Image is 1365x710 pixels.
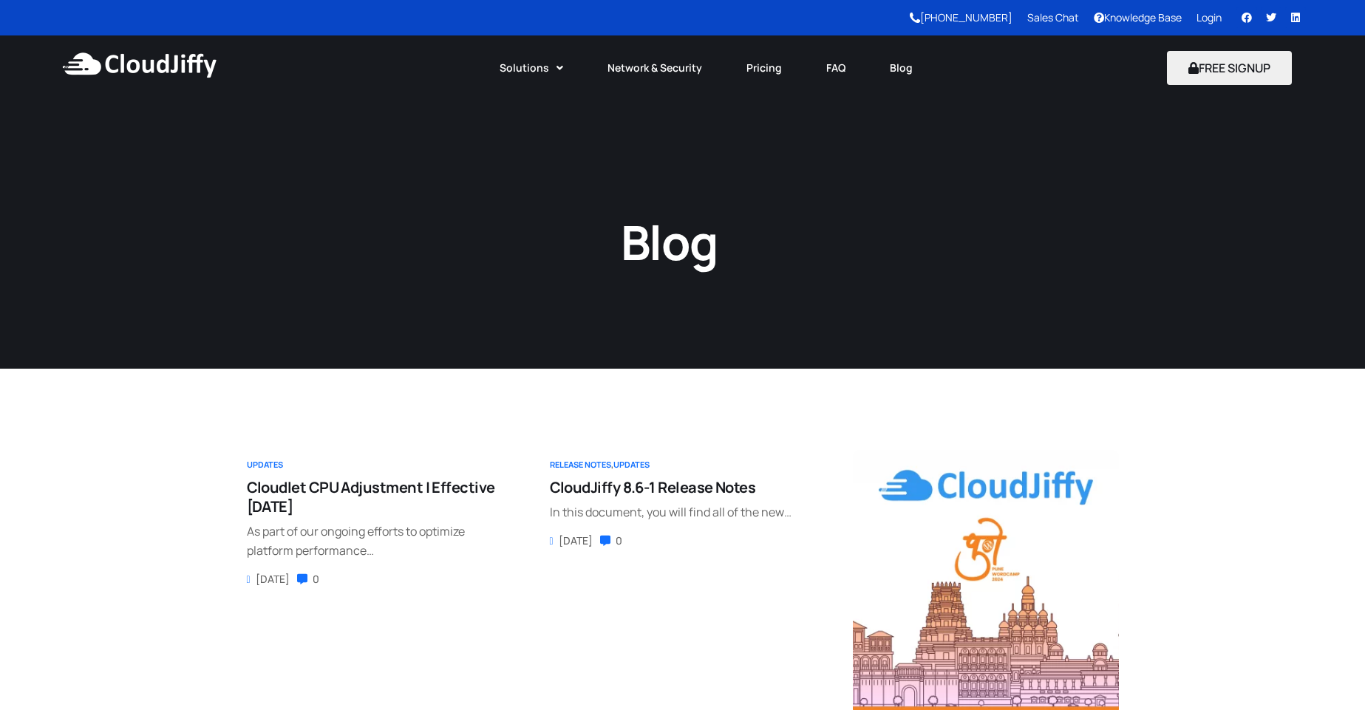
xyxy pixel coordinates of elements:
a: Updates [247,459,283,470]
button: FREE SIGNUP [1167,51,1292,85]
a: Pricing [724,52,804,84]
span: Cloudlet CPU Adjustment | Effective [DATE] [247,477,495,516]
div: 0 [297,571,327,587]
a: Solutions [477,52,585,84]
a: Sales Chat [1027,10,1079,24]
a: Network & Security [585,52,724,84]
a: Login [1196,10,1222,24]
div: In this document, you will find all of the new… [550,503,792,522]
h1: Blog [335,211,1003,273]
a: [PHONE_NUMBER] [910,10,1012,24]
div: [DATE] [550,533,600,549]
div: [DATE] [247,571,297,587]
span: CloudJiffy 8.6-1 Release Notes [550,477,756,497]
div: 0 [600,533,630,549]
a: CloudJiffy 8.6-1 Release Notes [550,471,756,497]
a: Cloudlet CPU Adjustment | Effective [DATE] [247,471,513,516]
a: Blog [868,52,935,84]
div: , [550,458,650,471]
div: As part of our ongoing efforts to optimize platform performance… [247,522,513,560]
a: FREE SIGNUP [1167,60,1292,76]
a: Release Notes [550,459,611,470]
a: Knowledge Base [1094,10,1182,24]
a: FAQ [804,52,868,84]
a: Updates [613,459,650,470]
